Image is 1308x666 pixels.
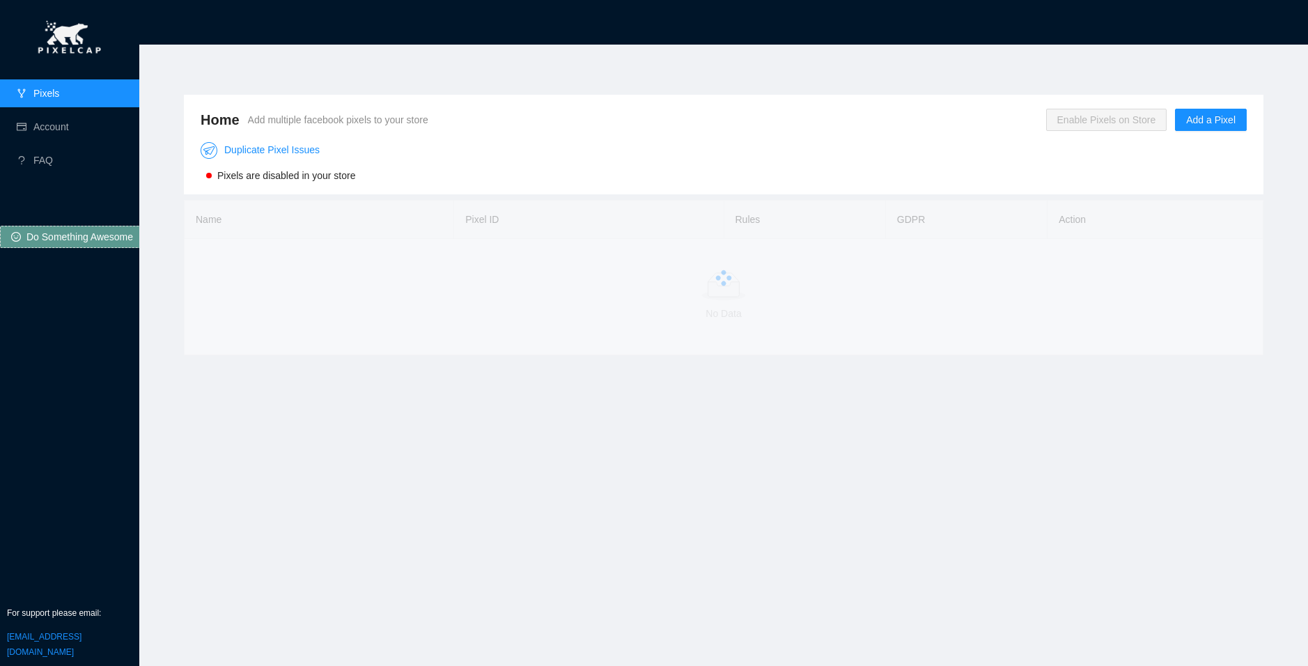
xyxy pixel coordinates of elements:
a: Pixels [33,88,59,99]
span: Do Something Awesome [26,229,133,245]
a: Duplicate Pixel Issues [201,144,320,155]
button: Add a Pixel [1175,109,1247,131]
span: Home [201,109,240,131]
img: pixel-cap.png [29,14,111,63]
img: Duplicate Pixel Issues [201,142,217,159]
a: Account [33,121,69,132]
span: smile [11,232,21,243]
a: [EMAIL_ADDRESS][DOMAIN_NAME] [7,632,81,657]
span: Add multiple facebook pixels to your store [248,112,428,127]
a: FAQ [33,155,53,166]
p: For support please email: [7,607,132,620]
span: Pixels are disabled in your store [217,170,355,181]
span: Add a Pixel [1186,112,1236,127]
